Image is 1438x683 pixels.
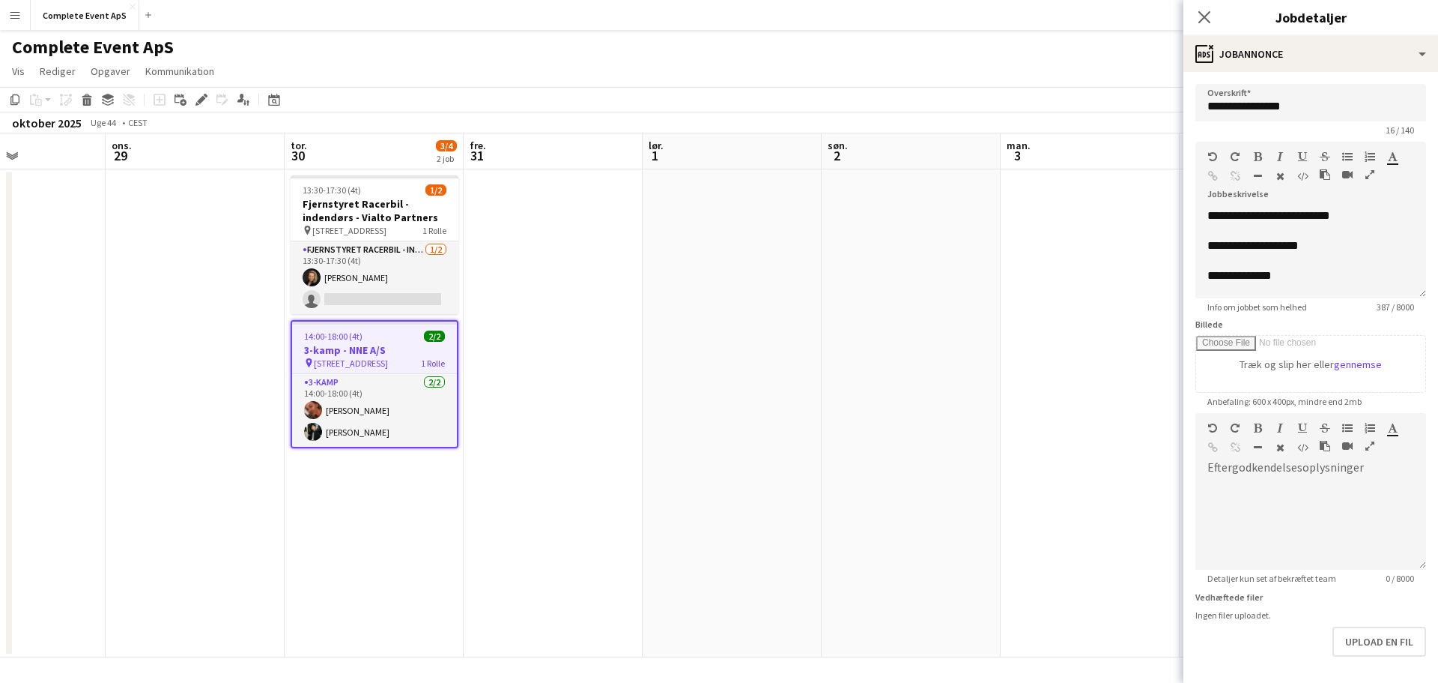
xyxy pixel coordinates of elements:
[1320,422,1330,434] button: Gennemstreget
[292,374,457,447] app-card-role: 3-kamp2/214:00-18:00 (4t)[PERSON_NAME][PERSON_NAME]
[1230,151,1240,163] button: Gentag
[85,61,136,81] a: Opgaver
[1252,170,1263,182] button: Vandret linje
[1365,422,1375,434] button: Ordnet liste
[1252,422,1263,434] button: Fed
[12,64,25,78] span: Vis
[421,358,445,369] span: 1 Rolle
[424,331,445,342] span: 2/2
[1342,151,1353,163] button: Uordnet liste
[1252,442,1263,454] button: Vandret linje
[292,343,457,357] h3: 3-kamp - NNE A/S
[646,147,664,164] span: 1
[145,64,214,78] span: Kommunikation
[1275,422,1285,434] button: Kursiv
[1374,124,1426,136] span: 16 / 140
[1275,170,1285,182] button: Ryd formatering
[6,61,31,81] a: Vis
[314,358,388,369] span: [STREET_ADDRESS]
[1275,442,1285,454] button: Ryd formatering
[91,64,130,78] span: Opgaver
[437,153,456,164] div: 2 job
[1195,396,1374,407] span: Anbefaling: 600 x 400px, mindre end 2mb
[1004,147,1031,164] span: 3
[1195,301,1319,313] span: Info om jobbet som helhed
[1297,151,1308,163] button: Understregning
[85,117,122,128] span: Uge 44
[1297,422,1308,434] button: Understregning
[291,139,307,152] span: tor.
[34,61,82,81] a: Rediger
[291,197,458,224] h3: Fjernstyret Racerbil - indendørs - Vialto Partners
[1183,7,1438,27] h3: Jobdetaljer
[436,140,457,151] span: 3/4
[1007,139,1031,152] span: man.
[40,64,76,78] span: Rediger
[1195,610,1426,621] div: Ingen filer uploadet.
[12,115,82,130] div: oktober 2025
[1332,627,1426,657] button: Upload en fil
[1365,151,1375,163] button: Ordnet liste
[1342,422,1353,434] button: Uordnet liste
[1342,169,1353,181] button: Indsæt video
[1365,440,1375,452] button: Fuld skærm
[303,184,361,196] span: 13:30-17:30 (4t)
[1297,442,1308,454] button: HTML-kode
[291,320,458,448] app-job-card: 14:00-18:00 (4t)2/23-kamp - NNE A/S [STREET_ADDRESS]1 Rolle3-kamp2/214:00-18:00 (4t)[PERSON_NAME]...
[1365,301,1426,313] span: 387 / 8000
[1374,573,1426,584] span: 0 / 8000
[1207,422,1218,434] button: Fortryd
[470,139,486,152] span: fre.
[1230,422,1240,434] button: Gentag
[422,225,446,236] span: 1 Rolle
[1297,170,1308,182] button: HTML-kode
[1320,151,1330,163] button: Gennemstreget
[139,61,220,81] a: Kommunikation
[1195,573,1348,584] span: Detaljer kun set af bekræftet team
[1320,440,1330,452] button: Sæt ind som almindelig tekst
[467,147,486,164] span: 31
[288,147,307,164] span: 30
[1252,151,1263,163] button: Fed
[1342,440,1353,452] button: Indsæt video
[825,147,848,164] span: 2
[425,184,446,196] span: 1/2
[128,117,148,128] div: CEST
[1207,151,1218,163] button: Fortryd
[291,241,458,314] app-card-role: Fjernstyret Racerbil - indendørs1/213:30-17:30 (4t)[PERSON_NAME]
[1320,169,1330,181] button: Sæt ind som almindelig tekst
[312,225,386,236] span: [STREET_ADDRESS]
[828,139,848,152] span: søn.
[1275,151,1285,163] button: Kursiv
[31,1,139,30] button: Complete Event ApS
[109,147,132,164] span: 29
[1183,36,1438,72] div: Jobannonce
[304,331,362,342] span: 14:00-18:00 (4t)
[1387,422,1398,434] button: Tekstfarve
[649,139,664,152] span: lør.
[1387,151,1398,163] button: Tekstfarve
[291,175,458,314] app-job-card: 13:30-17:30 (4t)1/2Fjernstyret Racerbil - indendørs - Vialto Partners [STREET_ADDRESS]1 RolleFjer...
[1365,169,1375,181] button: Fuld skærm
[12,36,174,58] h1: Complete Event ApS
[1195,592,1263,603] label: Vedhæftede filer
[112,139,132,152] span: ons.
